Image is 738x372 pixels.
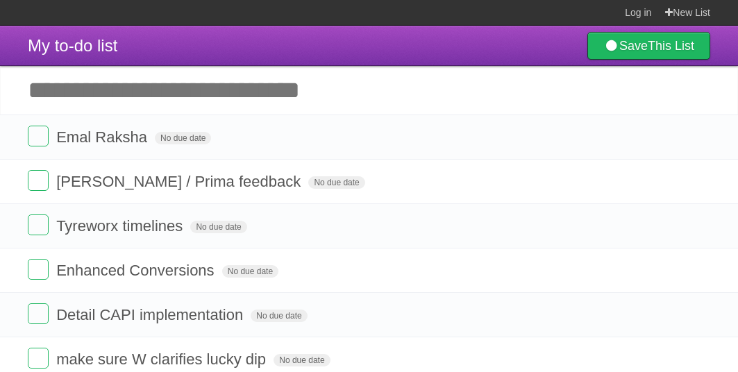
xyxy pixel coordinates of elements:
[56,306,246,323] span: Detail CAPI implementation
[28,348,49,369] label: Done
[56,350,269,368] span: make sure W clarifies lucky dip
[28,259,49,280] label: Done
[56,217,186,235] span: Tyreworx timelines
[28,36,117,55] span: My to-do list
[274,354,330,366] span: No due date
[222,265,278,278] span: No due date
[28,303,49,324] label: Done
[56,128,151,146] span: Emal Raksha
[56,262,217,279] span: Enhanced Conversions
[28,170,49,191] label: Done
[28,126,49,146] label: Done
[587,32,710,60] a: SaveThis List
[648,39,694,53] b: This List
[308,176,364,189] span: No due date
[155,132,211,144] span: No due date
[28,214,49,235] label: Done
[56,173,304,190] span: [PERSON_NAME] / Prima feedback
[251,310,307,322] span: No due date
[190,221,246,233] span: No due date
